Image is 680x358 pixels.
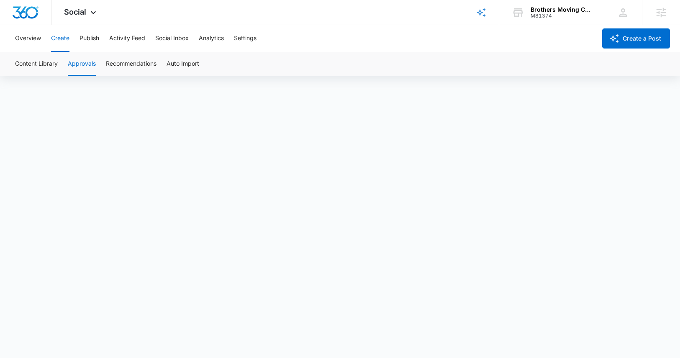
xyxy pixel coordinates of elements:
[109,25,145,52] button: Activity Feed
[80,25,99,52] button: Publish
[106,52,157,76] button: Recommendations
[68,52,96,76] button: Approvals
[167,52,199,76] button: Auto Import
[531,13,592,19] div: account id
[602,28,670,49] button: Create a Post
[64,8,86,16] span: Social
[199,25,224,52] button: Analytics
[15,52,58,76] button: Content Library
[155,25,189,52] button: Social Inbox
[15,25,41,52] button: Overview
[51,25,69,52] button: Create
[531,6,592,13] div: account name
[234,25,257,52] button: Settings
